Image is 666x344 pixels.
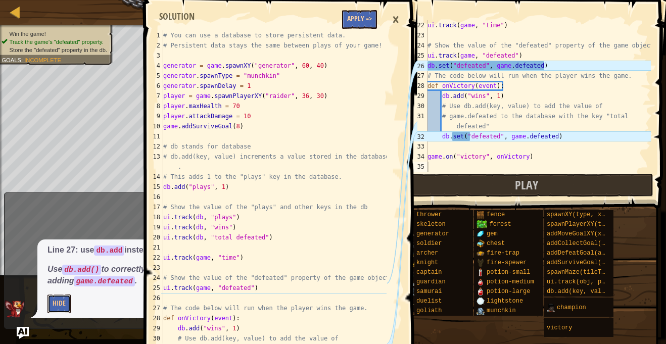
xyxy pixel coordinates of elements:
span: champion [557,304,586,311]
span: knight [416,259,438,266]
span: munchkin [487,307,516,314]
span: Incomplete [24,57,61,63]
div: 1 [143,30,163,40]
div: 8 [143,101,163,111]
img: portrait.png [547,304,555,312]
span: db.add(key, value) [547,288,612,295]
img: portrait.png [477,287,485,296]
div: 23 [143,263,163,273]
img: portrait.png [477,307,485,315]
span: spawnXY(type, x, y) [547,211,616,218]
span: Store the "defeated" property in the db. [10,46,108,53]
code: db.add() [62,265,101,275]
span: fence [487,211,505,218]
img: portrait.png [477,230,485,238]
div: 31 [407,111,427,131]
button: Hide [47,294,71,313]
div: 27 [143,303,163,313]
div: 34 [407,152,427,162]
p: Line 27: use instead of [47,244,317,256]
div: 15 [143,182,163,192]
span: fire-trap [487,250,519,257]
button: Apply => [342,10,377,29]
span: addCollectGoal(amount) [547,240,627,247]
div: 22 [143,253,163,263]
div: 29 [143,323,163,333]
img: portrait.png [477,249,485,257]
span: thrower [416,211,442,218]
div: 2 [143,40,163,51]
span: spawnPlayerXY(type, x, y) [547,221,638,228]
img: portrait.png [477,297,485,305]
code: db.add [94,245,124,256]
span: victory [547,324,572,331]
div: 6 [143,81,163,91]
div: 19 [143,222,163,232]
span: generator [416,230,449,237]
div: 30 [407,101,427,111]
span: : [21,57,24,63]
span: potion-medium [487,278,534,285]
div: 12 [143,141,163,152]
div: 26 [143,293,163,303]
span: spawnMaze(tileType, seed) [547,269,638,276]
div: 4 [143,61,163,71]
img: AI [5,300,25,318]
div: 10 [143,121,163,131]
img: portrait.png [477,239,485,248]
div: 23 [407,30,427,40]
div: 3 [143,51,163,61]
div: 14 [143,172,163,182]
img: portrait.png [477,259,485,267]
div: 13 [143,152,163,172]
div: 24 [407,40,427,51]
span: ui.track(obj, prop) [547,278,616,285]
li: Track the game's "defeated" property. [2,38,107,46]
div: 28 [143,313,163,323]
div: × [387,8,404,31]
span: chest [487,240,505,247]
em: Use to correctly increment stored values when adding . [47,265,263,285]
li: Win the game! [2,30,107,38]
div: 21 [143,242,163,253]
span: potion-large [487,288,530,295]
div: 5 [143,71,163,81]
img: portrait.png [477,278,485,286]
span: addSurviveGoal(seconds) [547,259,631,266]
button: Ask AI [17,327,29,339]
span: lightstone [487,298,523,305]
span: captain [416,269,442,276]
span: forest [489,221,511,228]
div: 24 [143,273,163,283]
span: Track the game's "defeated" property. [10,38,104,45]
span: Goals [2,57,21,63]
span: duelist [416,298,442,305]
div: 32 [407,131,427,141]
span: fire-spewer [487,259,527,266]
button: Play [400,174,653,197]
div: Solution [154,10,200,23]
div: 18 [143,212,163,222]
li: Store the "defeated" property in the db. [2,46,107,54]
img: portrait.png [477,211,485,219]
div: 22 [407,20,427,30]
span: addMoveGoalXY(x, y) [547,230,616,237]
div: 26 [407,61,427,71]
img: portrait.png [477,268,485,276]
span: skeleton [416,221,446,228]
div: 30 [143,333,163,343]
div: 9 [143,111,163,121]
div: 35 [407,162,427,172]
div: 27 [407,71,427,81]
span: addDefeatGoal(amount) [547,250,623,257]
span: gem [487,230,498,237]
img: trees_1.png [477,220,487,228]
code: game.defeated [74,276,134,286]
span: Win the game! [10,30,46,37]
span: guardian [416,278,446,285]
div: 25 [143,283,163,293]
span: soldier [416,240,442,247]
span: samurai [416,288,442,295]
span: potion-small [487,269,530,276]
div: 28 [407,81,427,91]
